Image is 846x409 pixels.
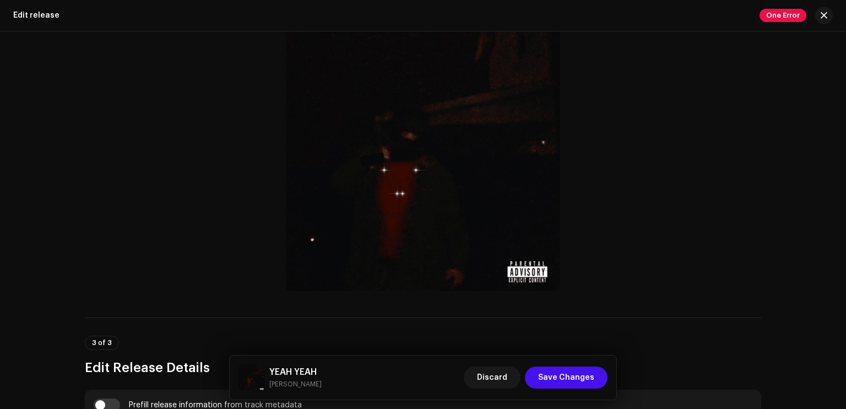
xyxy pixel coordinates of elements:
button: Save Changes [525,367,608,389]
span: Save Changes [538,367,594,389]
small: YEAH YEAH [269,379,322,390]
span: Discard [477,367,507,389]
h3: Edit Release Details [85,359,761,376]
h5: YEAH YEAH [269,365,322,379]
button: Discard [464,367,520,389]
img: 686c8c2c-2d76-4023-8b00-19c3098ab699 [238,364,265,391]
